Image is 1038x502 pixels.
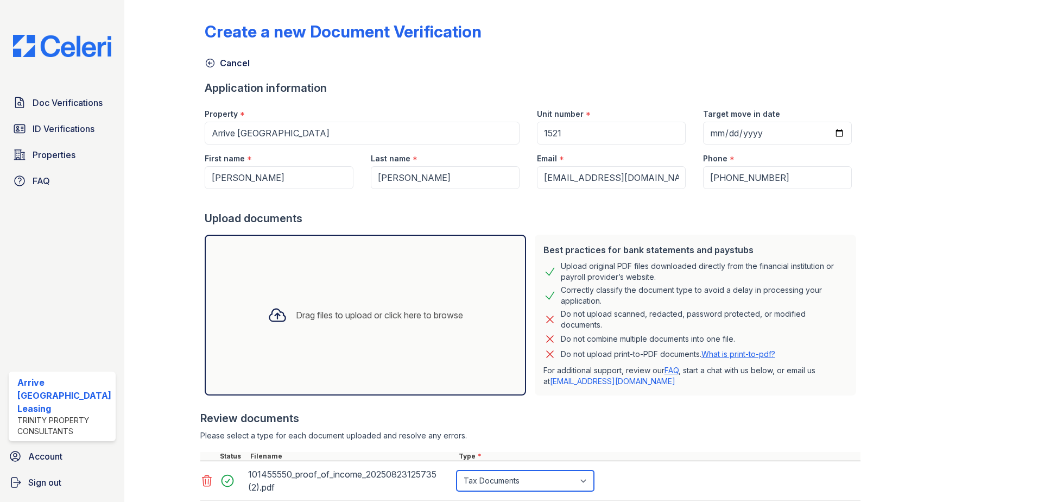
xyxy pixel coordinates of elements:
div: 101455550_proof_of_income_20250823125735 (2).pdf [248,466,452,496]
div: Create a new Document Verification [205,22,482,41]
label: Unit number [537,109,584,120]
label: Phone [703,153,727,164]
a: [EMAIL_ADDRESS][DOMAIN_NAME] [550,376,675,386]
span: Properties [33,148,75,161]
label: Target move in date [703,109,780,120]
div: Arrive [GEOGRAPHIC_DATA] Leasing [17,376,111,415]
a: FAQ [9,170,116,192]
a: Cancel [205,57,250,70]
label: Email [537,153,557,164]
span: Doc Verifications [33,96,103,109]
a: Account [4,445,120,467]
p: For additional support, review our , start a chat with us below, or email us at [543,365,847,387]
a: ID Verifications [9,118,116,140]
span: Account [28,450,62,463]
div: Do not combine multiple documents into one file. [561,332,735,346]
div: Upload documents [205,211,860,226]
a: What is print-to-pdf? [701,349,775,359]
img: CE_Logo_Blue-a8612792a0a2168367f1c8372b55b34899dd931a85d93a1a3d3e32e68fde9ad4.png [4,35,120,57]
span: ID Verifications [33,122,94,135]
div: Trinity Property Consultants [17,415,111,437]
div: Best practices for bank statements and paystubs [543,243,847,256]
span: Sign out [28,476,61,489]
div: Review documents [200,411,860,426]
div: Drag files to upload or click here to browse [296,309,463,322]
a: Doc Verifications [9,92,116,114]
p: Do not upload print-to-PDF documents. [561,349,775,360]
span: FAQ [33,174,50,187]
a: Sign out [4,472,120,493]
div: Status [218,452,248,461]
a: FAQ [664,366,679,375]
div: Please select a type for each document uploaded and resolve any errors. [200,430,860,441]
div: Application information [205,80,860,96]
div: Filename [248,452,457,461]
label: Property [205,109,238,120]
div: Correctly classify the document type to avoid a delay in processing your application. [561,285,847,306]
div: Type [457,452,860,461]
div: Upload original PDF files downloaded directly from the financial institution or payroll provider’... [561,261,847,283]
div: Do not upload scanned, redacted, password protected, or modified documents. [561,309,847,330]
label: Last name [371,153,410,164]
label: First name [205,153,245,164]
a: Properties [9,144,116,166]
